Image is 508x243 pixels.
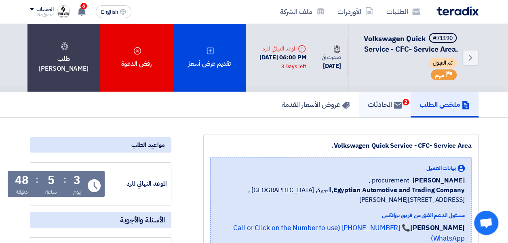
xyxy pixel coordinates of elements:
div: دقيقة [16,188,28,196]
button: English [96,5,131,18]
a: الأوردرات [331,2,380,21]
img: Teradix logo [436,6,478,16]
div: يوم [73,188,81,196]
a: المحادثات2 [359,92,411,117]
div: ساعة [45,188,57,196]
div: Nagyara [30,13,54,17]
div: طلب [PERSON_NAME] [27,23,100,92]
b: Egyptian Automotive and Trading Company, [331,185,464,195]
h5: ملخص الطلب [419,100,470,109]
span: 2 [403,99,409,105]
span: procurement , [369,176,409,185]
span: مهم [435,71,444,79]
strong: [PERSON_NAME] [410,223,465,233]
div: Open chat [474,211,498,235]
div: : [36,172,38,187]
h5: Volkswagen Quick Service - CFC- Service Area. [358,33,458,54]
span: Volkswagen Quick Service - CFC- Service Area. [364,33,458,54]
div: 48 [15,175,29,186]
span: 6 [80,3,87,9]
div: Volkswagen Quick Service - CFC- Service Area. [210,141,472,151]
span: الأسئلة والأجوبة [120,215,165,224]
h5: المحادثات [368,100,402,109]
h5: عروض الأسعار المقدمة [282,100,350,109]
div: : [63,172,66,187]
span: الجيزة, [GEOGRAPHIC_DATA] ,[STREET_ADDRESS][PERSON_NAME] [217,185,465,205]
a: ملخص الطلب [411,92,478,117]
img: SWEVEN_LOGO_1746530609555.jpg [57,5,70,18]
a: ملف الشركة [274,2,331,21]
div: 3 [74,175,80,186]
div: تقديم عرض أسعار [173,23,246,92]
div: 3 Days left [281,63,306,71]
div: الموعد النهائي للرد [252,44,306,53]
div: الحساب [36,6,54,13]
span: English [101,9,118,15]
a: عروض الأسعار المقدمة [273,92,359,117]
div: [DATE] [319,61,341,71]
span: بيانات العميل [426,164,456,172]
div: 5 [48,175,55,186]
span: [PERSON_NAME] [413,176,465,185]
div: #71190 [433,36,453,41]
div: مواعيد الطلب [30,137,171,153]
div: الموعد النهائي للرد [106,179,167,189]
div: رفض الدعوة [100,23,173,92]
a: الطلبات [380,2,427,21]
div: مسئول الدعم الفني من فريق تيرادكس [217,211,465,220]
span: تم القبول [429,58,457,68]
div: صدرت في [319,44,341,61]
div: [DATE] 06:00 PM [252,53,306,71]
